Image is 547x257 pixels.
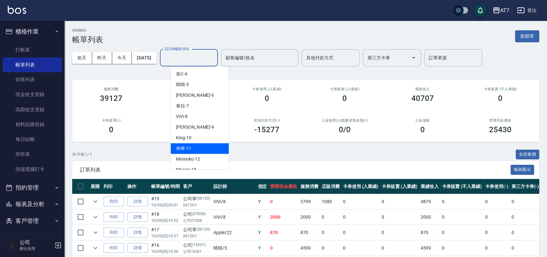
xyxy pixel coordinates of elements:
th: 指定 [256,179,269,194]
th: 卡券販賣 (入業績) [380,179,419,194]
td: 4879 [419,194,440,209]
th: 設計師 [212,179,256,194]
td: 0 [341,225,380,240]
span: 晴晴 -5 [176,81,189,88]
td: Y [256,210,269,225]
td: Y [256,225,269,240]
td: 0 [380,225,419,240]
a: 詳情 [127,212,148,222]
button: 員工及薪資 [3,229,62,246]
a: 高階收支登錄 [3,102,62,117]
h2: 入金使用(-) /點數折抵金額(-) [314,118,376,123]
th: 第三方卡券(-) [510,179,541,194]
h2: 店販消費 [158,87,220,91]
div: AT7 [500,6,509,15]
td: 0 [510,225,541,240]
a: 材料自購登錄 [3,117,62,132]
td: 870 [299,225,320,240]
span: Mason -18 [176,166,196,173]
button: expand row [91,197,100,206]
p: 共 19 筆, 1 / 1 [72,152,92,157]
h3: 0 [420,125,425,134]
button: expand row [91,228,100,237]
h3: 0 [342,94,347,103]
a: 報表匯出 [511,166,534,173]
td: ViVi /8 [212,194,256,209]
span: 奇咪 -11 [176,145,191,152]
td: 0 [440,194,484,209]
span: 訂單列表 [80,167,511,173]
button: save [474,4,487,17]
h2: ORDERS [72,28,103,33]
td: 4599 [299,241,320,256]
a: 掛單列表 [3,72,62,87]
h3: 0 /0 [339,125,351,134]
td: 0 [484,210,510,225]
th: 卡券販賣 (不入業績) [440,179,484,194]
button: 預約管理 [3,179,62,196]
td: 0 [320,210,341,225]
td: 870 [419,225,440,240]
a: 詳情 [127,228,148,238]
th: 展開 [89,179,102,194]
td: #16 [150,241,181,256]
button: expand row [91,212,100,222]
button: [DATE] [132,52,156,64]
td: 0 [380,241,419,256]
button: 櫃檯作業 [3,23,62,40]
div: 公司單 [183,195,210,202]
h2: 卡券使用 (入業績) [236,87,298,91]
p: 公司16351 [183,249,210,254]
td: 0 [320,241,341,256]
th: 營業現金應收 [269,179,299,194]
h3: 帳單列表 [72,35,103,44]
td: #19 [150,194,181,209]
span: 洛C -4 [176,71,187,77]
h3: 40707 [411,94,434,103]
h3: 0 [498,94,503,103]
button: 列印 [103,228,124,238]
p: 10/09 (四) 19:37 [151,233,180,239]
th: 操作 [126,179,150,194]
td: 0 [510,210,541,225]
td: 0 [380,210,419,225]
button: 昨天 [92,52,112,64]
a: 現金收支登錄 [3,87,62,102]
button: 新開單 [515,30,539,42]
td: 晴晴 /5 [212,241,256,256]
h2: 其他付款方式(-) [236,118,298,123]
h2: 入金儲值 [391,118,454,123]
td: 0 [269,241,299,256]
p: (06120) [197,195,210,202]
p: (07038) [192,211,206,218]
h5: 公司 [20,239,53,246]
td: 0 [440,225,484,240]
div: 公司 [183,242,210,249]
button: AT7 [490,4,512,17]
td: 0 [341,210,380,225]
button: 客戶管理 [3,213,62,229]
td: 0 [510,194,541,209]
p: 10/09 (四) 19:36 [151,249,180,254]
td: ViVi /8 [212,210,256,225]
p: 10/09 (四) 20:01 [151,202,180,208]
a: 打帳單 [3,43,62,57]
td: 0 [484,194,510,209]
p: 櫃台使用 [20,246,53,252]
td: 0 [341,241,380,256]
h3: 25430 [489,125,512,134]
td: 2000 [269,210,299,225]
td: Y [256,241,269,256]
h3: 0 [109,125,113,134]
button: 報表匯出 [511,165,534,175]
span: King -10 [176,134,191,141]
td: 0 [269,194,299,209]
a: 排班表 [3,147,62,162]
button: 報表及分析 [3,196,62,213]
td: 2000 [419,210,440,225]
a: 帳單列表 [3,57,62,72]
a: 現場電腦打卡 [3,162,62,177]
h2: 卡券販賣 (不入業績) [469,87,532,91]
h2: 營業現金應收 [469,118,532,123]
td: 0 [440,210,484,225]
